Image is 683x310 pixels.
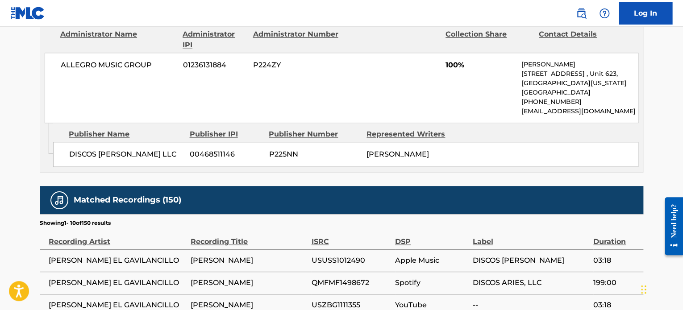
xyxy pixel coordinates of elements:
img: search [576,8,587,19]
a: Log In [619,2,672,25]
span: 100% [446,60,515,70]
span: Apple Music [395,255,468,266]
div: Collection Share [446,29,532,50]
div: Label [473,227,589,247]
span: P224ZY [253,60,340,70]
div: Administrator Name [60,29,176,50]
span: DISCOS ARIES, LLC [473,277,589,288]
div: DSP [395,227,468,247]
span: 01236131884 [183,60,246,70]
div: Publisher IPI [189,129,262,140]
span: Spotify [395,277,468,288]
span: QMFMF1498672 [311,277,390,288]
div: Contact Details [539,29,625,50]
div: Drag [641,276,646,303]
p: [PHONE_NUMBER] [521,97,638,107]
span: [PERSON_NAME] [191,277,307,288]
span: [PERSON_NAME] [191,255,307,266]
span: USUSS1012490 [311,255,390,266]
div: Publisher Number [269,129,360,140]
div: Duration [593,227,639,247]
div: Administrator Number [253,29,339,50]
span: [PERSON_NAME] EL GAVILANCILLO [49,277,186,288]
span: ALLEGRO MUSIC GROUP [61,60,176,70]
p: [STREET_ADDRESS] , Unit 623, [521,69,638,79]
div: Publisher Name [69,129,183,140]
p: [GEOGRAPHIC_DATA] [521,88,638,97]
img: MLC Logo [11,7,45,20]
p: [GEOGRAPHIC_DATA][US_STATE] [521,79,638,88]
div: Represented Writers [366,129,458,140]
span: [PERSON_NAME] EL GAVILANCILLO [49,255,186,266]
iframe: Resource Center [658,190,683,262]
span: 03:18 [593,255,639,266]
h5: Matched Recordings (150) [74,195,181,205]
span: [PERSON_NAME] [366,150,429,158]
p: [PERSON_NAME] [521,60,638,69]
img: Matched Recordings [54,195,65,206]
span: DISCOS [PERSON_NAME] [473,255,589,266]
span: P225NN [269,149,360,160]
span: 00468511146 [190,149,262,160]
div: Administrator IPI [183,29,246,50]
img: help [599,8,610,19]
div: Recording Artist [49,227,186,247]
a: Public Search [572,4,590,22]
span: DISCOS [PERSON_NAME] LLC [69,149,183,160]
span: 199:00 [593,277,639,288]
p: [EMAIL_ADDRESS][DOMAIN_NAME] [521,107,638,116]
iframe: Chat Widget [638,267,683,310]
div: ISRC [311,227,390,247]
div: Recording Title [191,227,307,247]
div: Help [596,4,613,22]
p: Showing 1 - 10 of 150 results [40,219,111,227]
